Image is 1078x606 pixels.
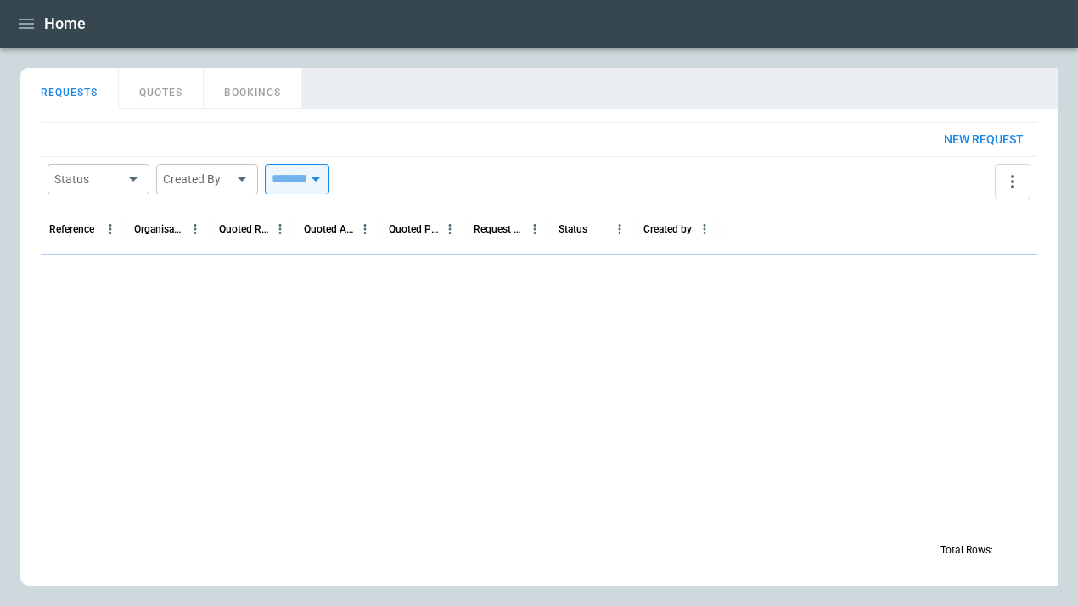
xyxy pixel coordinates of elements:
button: Organisation column menu [184,218,206,240]
div: Status [54,171,122,188]
button: New request [930,123,1037,156]
button: more [995,164,1030,199]
button: Reference column menu [99,218,121,240]
button: Quoted Aircraft column menu [354,218,376,240]
button: Status column menu [609,218,631,240]
button: REQUESTS [20,68,119,109]
button: BOOKINGS [204,68,302,109]
div: Created by [643,223,692,235]
div: Status [559,223,587,235]
button: Quoted Route column menu [269,218,291,240]
div: Quoted Route [219,223,269,235]
button: QUOTES [119,68,204,109]
button: Request Created At (UTC-04:00) column menu [524,218,546,240]
button: Quoted Price column menu [439,218,461,240]
div: Request Created At (UTC-04:00) [474,223,524,235]
div: Quoted Price [389,223,439,235]
div: Created By [163,171,231,188]
div: Reference [49,223,94,235]
div: Quoted Aircraft [304,223,354,235]
div: Organisation [134,223,184,235]
button: Created by column menu [693,218,716,240]
p: Total Rows: [940,543,993,558]
h1: Home [44,14,86,34]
